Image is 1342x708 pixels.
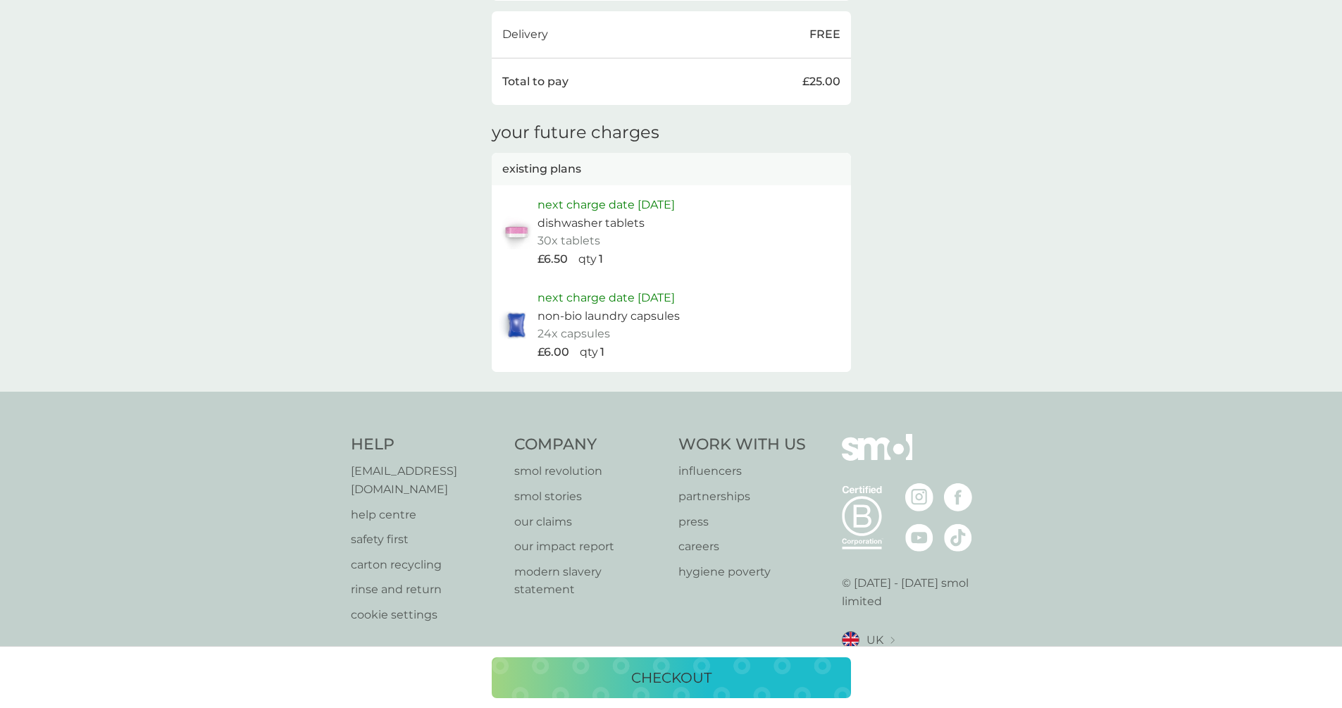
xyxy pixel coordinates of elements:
[678,513,806,531] a: press
[351,506,501,524] a: help centre
[514,462,664,480] a: smol revolution
[538,214,645,232] p: dishwasher tablets
[538,232,600,250] p: 30x tablets
[580,343,598,361] p: qty
[351,606,501,624] a: cookie settings
[514,563,664,599] a: modern slavery statement
[502,160,581,178] p: existing plans
[809,25,840,44] p: FREE
[538,325,610,343] p: 24x capsules
[600,343,604,361] p: 1
[578,250,597,268] p: qty
[944,523,972,552] img: visit the smol Tiktok page
[538,307,680,325] p: non-bio laundry capsules
[538,343,569,361] p: £6.00
[678,434,806,456] h4: Work With Us
[514,538,664,556] a: our impact report
[842,434,912,482] img: smol
[351,556,501,574] a: carton recycling
[842,631,859,649] img: UK flag
[538,250,568,268] p: £6.50
[514,513,664,531] a: our claims
[502,73,569,91] p: Total to pay
[866,631,883,650] span: UK
[678,462,806,480] a: influencers
[351,434,501,456] h4: Help
[351,580,501,599] a: rinse and return
[492,657,851,698] button: checkout
[890,637,895,645] img: select a new location
[351,462,501,498] a: [EMAIL_ADDRESS][DOMAIN_NAME]
[944,483,972,511] img: visit the smol Facebook page
[514,434,664,456] h4: Company
[514,487,664,506] a: smol stories
[905,483,933,511] img: visit the smol Instagram page
[492,123,659,143] h3: your future charges
[599,250,603,268] p: 1
[502,25,548,44] p: Delivery
[678,487,806,506] a: partnerships
[538,289,675,307] p: next charge date [DATE]
[802,73,840,91] p: £25.00
[538,196,675,214] p: next charge date [DATE]
[678,538,806,556] a: careers
[631,666,712,689] p: checkout
[351,530,501,549] a: safety first
[678,563,806,581] a: hygiene poverty
[905,523,933,552] img: visit the smol Youtube page
[842,574,992,610] p: © [DATE] - [DATE] smol limited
